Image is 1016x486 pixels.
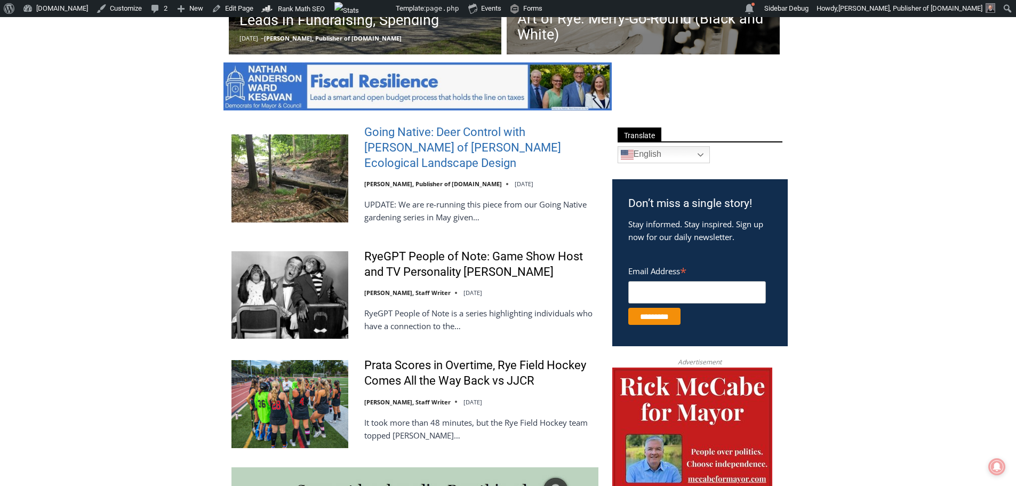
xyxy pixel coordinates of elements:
a: [PERSON_NAME] Read Sanctuary Fall Fest: [DATE] [1,106,159,133]
span: Advertisement [667,357,732,367]
h4: [PERSON_NAME] Read Sanctuary Fall Fest: [DATE] [9,107,142,132]
p: RyeGPT People of Note is a series highlighting individuals who have a connection to the… [364,307,598,332]
time: [DATE] [463,398,482,406]
a: English [618,146,710,163]
img: RyeGPT People of Note: Game Show Host and TV Personality Garry Moore [231,251,348,339]
div: / [119,90,122,101]
a: Prata Scores in Overtime, Rye Field Hockey Comes All the Way Back vs JJCR [364,358,598,388]
img: Going Native: Deer Control with Missy Fabel of Missy Fabel Ecological Landscape Design [231,134,348,222]
img: Prata Scores in Overtime, Rye Field Hockey Comes All the Way Back vs JJCR [231,360,348,448]
span: Rank Math SEO [278,5,325,13]
time: [DATE] [239,34,258,42]
a: Going Native: Deer Control with [PERSON_NAME] of [PERSON_NAME] Ecological Landscape Design [364,125,598,171]
span: – [261,34,264,42]
a: [PERSON_NAME], Publisher of [DOMAIN_NAME] [364,180,502,188]
span: Translate [618,128,661,142]
span: [PERSON_NAME], Publisher of [DOMAIN_NAME] [838,4,982,12]
div: "We would have speakers with experience in local journalism speak to us about their experiences a... [269,1,504,103]
a: [PERSON_NAME], Publisher of [DOMAIN_NAME] [264,34,402,42]
a: [PERSON_NAME], Staff Writer [364,398,451,406]
div: 5 [112,90,117,101]
span: page.php [426,4,459,12]
a: Art of Rye: Merry-Go-Round (Black and White) [517,11,769,43]
img: en [621,148,634,161]
div: unique DIY crafts [112,31,154,87]
h3: Don’t miss a single story! [628,195,772,212]
time: [DATE] [463,289,482,297]
a: [PERSON_NAME], Staff Writer [364,289,451,297]
span: Intern @ [DOMAIN_NAME] [279,106,494,130]
p: Stay informed. Stay inspired. Sign up now for our daily newsletter. [628,218,772,243]
p: UPDATE: We are re-running this piece from our Going Native gardening series in May given… [364,198,598,224]
p: It took more than 48 minutes, but the Rye Field Hockey team topped [PERSON_NAME]… [364,416,598,442]
a: RyeGPT People of Note: Game Show Host and TV Personality [PERSON_NAME] [364,249,598,280]
a: Intern @ [DOMAIN_NAME] [257,103,517,133]
img: Views over 48 hours. Click for more Jetpack Stats. [334,2,394,15]
label: Email Address [628,260,766,280]
div: 6 [125,90,130,101]
time: [DATE] [515,180,533,188]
